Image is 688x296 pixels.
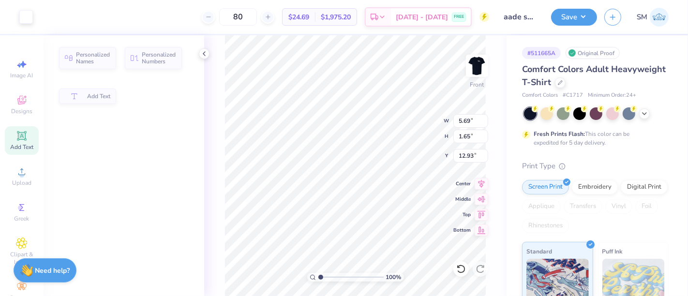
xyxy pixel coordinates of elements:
[637,12,647,23] span: SM
[453,196,471,203] span: Middle
[496,7,544,27] input: Untitled Design
[454,14,464,20] span: FREE
[564,199,602,214] div: Transfers
[10,143,33,151] span: Add Text
[321,12,351,22] span: $1,975.20
[453,227,471,234] span: Bottom
[11,107,32,115] span: Designs
[551,9,597,26] button: Save
[621,180,668,194] div: Digital Print
[588,91,636,100] span: Minimum Order: 24 +
[219,8,257,26] input: – –
[605,199,632,214] div: Vinyl
[566,47,620,59] div: Original Proof
[15,215,30,222] span: Greek
[142,51,176,65] span: Personalized Numbers
[522,91,558,100] span: Comfort Colors
[453,211,471,218] span: Top
[11,72,33,79] span: Image AI
[635,199,658,214] div: Foil
[522,180,569,194] div: Screen Print
[534,130,653,147] div: This color can be expedited for 5 day delivery.
[35,266,70,275] strong: Need help?
[76,51,110,65] span: Personalized Names
[386,273,402,281] span: 100 %
[87,93,110,100] span: Add Text
[470,80,484,89] div: Front
[650,8,669,27] img: Shruthi Mohan
[5,251,39,266] span: Clipart & logos
[467,56,487,75] img: Front
[522,161,669,172] div: Print Type
[453,180,471,187] span: Center
[396,12,448,22] span: [DATE] - [DATE]
[602,246,623,256] span: Puff Ink
[522,219,569,233] div: Rhinestones
[534,130,585,138] strong: Fresh Prints Flash:
[12,179,31,187] span: Upload
[522,63,666,88] span: Comfort Colors Adult Heavyweight T-Shirt
[526,246,552,256] span: Standard
[288,12,309,22] span: $24.69
[637,8,669,27] a: SM
[522,199,561,214] div: Applique
[572,180,618,194] div: Embroidery
[522,47,561,59] div: # 511665A
[563,91,583,100] span: # C1717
